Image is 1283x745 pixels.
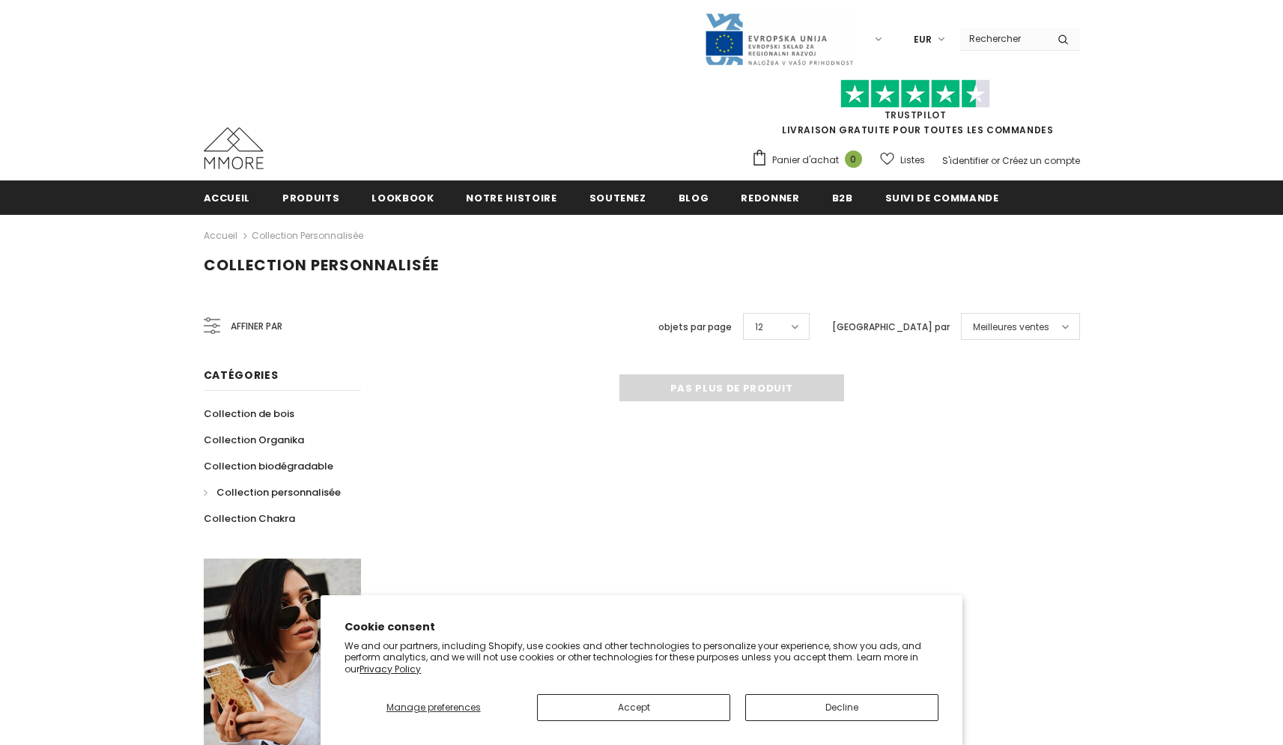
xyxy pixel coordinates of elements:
span: Lookbook [371,191,434,205]
span: Collection Chakra [204,511,295,526]
a: Collection Chakra [204,505,295,532]
button: Decline [745,694,938,721]
a: Accueil [204,180,251,214]
a: B2B [832,180,853,214]
a: Collection personnalisée [252,229,363,242]
a: Suivi de commande [885,180,999,214]
span: B2B [832,191,853,205]
span: Catégories [204,368,279,383]
img: Faites confiance aux étoiles pilotes [840,79,990,109]
button: Accept [537,694,730,721]
button: Manage preferences [345,694,522,721]
a: Privacy Policy [360,663,421,675]
a: Notre histoire [466,180,556,214]
span: soutenez [589,191,646,205]
a: Lookbook [371,180,434,214]
a: soutenez [589,180,646,214]
a: Panier d'achat 0 [751,149,870,171]
span: Collection biodégradable [204,459,333,473]
a: Créez un compte [1002,154,1080,167]
label: [GEOGRAPHIC_DATA] par [832,320,950,335]
a: Javni Razpis [704,32,854,45]
span: Blog [679,191,709,205]
span: 12 [755,320,763,335]
span: Manage preferences [386,701,481,714]
a: Accueil [204,227,237,245]
a: Collection personnalisée [204,479,341,505]
a: Collection de bois [204,401,294,427]
span: Collection Organika [204,433,304,447]
a: Redonner [741,180,799,214]
p: We and our partners, including Shopify, use cookies and other technologies to personalize your ex... [345,640,938,675]
span: Suivi de commande [885,191,999,205]
span: EUR [914,32,932,47]
span: LIVRAISON GRATUITE POUR TOUTES LES COMMANDES [751,86,1080,136]
a: Collection Organika [204,427,304,453]
span: Notre histoire [466,191,556,205]
span: Listes [900,153,925,168]
a: Produits [282,180,339,214]
a: Listes [880,147,925,173]
a: S'identifier [942,154,989,167]
span: Collection de bois [204,407,294,421]
span: 0 [845,150,862,168]
a: TrustPilot [885,109,947,121]
img: Javni Razpis [704,12,854,67]
span: Collection personnalisée [204,255,439,276]
span: Accueil [204,191,251,205]
h2: Cookie consent [345,619,938,635]
img: Cas MMORE [204,127,264,169]
span: or [991,154,1000,167]
a: Collection biodégradable [204,453,333,479]
span: Produits [282,191,339,205]
input: Search Site [960,28,1046,49]
label: objets par page [658,320,732,335]
span: Redonner [741,191,799,205]
span: Collection personnalisée [216,485,341,499]
a: Blog [679,180,709,214]
span: Affiner par [231,318,282,335]
span: Meilleures ventes [973,320,1049,335]
span: Panier d'achat [772,153,839,168]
